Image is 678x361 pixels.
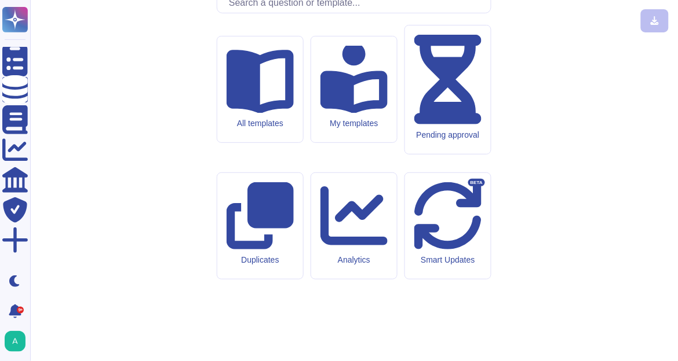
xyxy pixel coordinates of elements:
div: Smart Updates [414,255,482,265]
img: user [5,331,25,352]
div: My templates [320,119,388,128]
div: 9+ [17,307,24,314]
div: All templates [227,119,294,128]
button: user [2,329,34,354]
div: Pending approval [414,130,482,140]
div: Duplicates [227,255,294,265]
div: BETA [468,179,485,187]
div: Analytics [320,255,388,265]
